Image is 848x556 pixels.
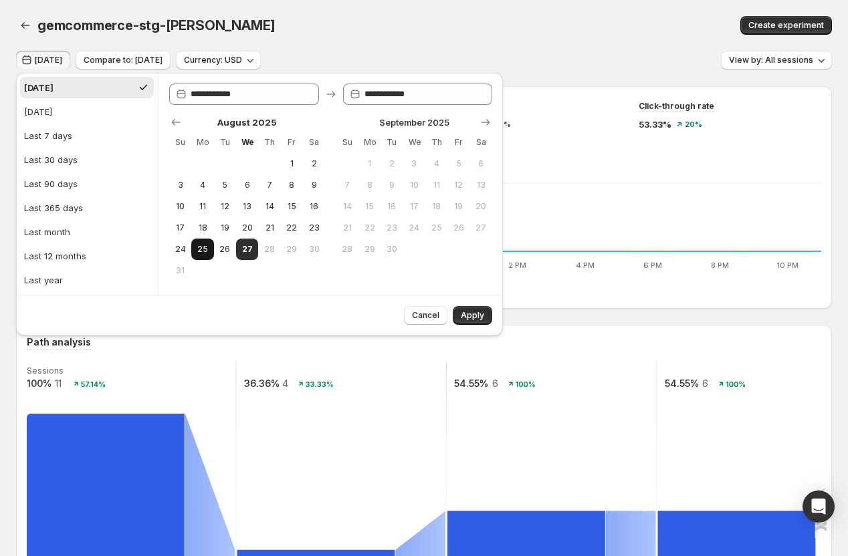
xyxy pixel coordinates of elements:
[20,125,154,146] button: Last 7 days
[214,174,236,196] button: Tuesday August 5 2025
[286,158,298,169] span: 1
[76,51,171,69] button: Compare to: [DATE]
[358,153,381,174] button: Monday September 1 2025
[184,55,242,65] span: Currency: USD
[476,113,495,132] button: Show next month, October 2025
[364,223,375,233] span: 22
[308,201,320,212] span: 16
[342,244,353,255] span: 28
[27,378,51,389] text: 100%
[386,201,397,212] span: 16
[175,180,186,190] span: 3
[175,244,186,255] span: 24
[381,239,403,260] button: Tuesday September 30 2025
[447,196,469,217] button: Friday September 19 2025
[431,201,442,212] span: 18
[169,174,191,196] button: Sunday August 3 2025
[403,174,425,196] button: Wednesday September 10 2025
[20,149,154,170] button: Last 30 days
[263,137,275,148] span: Th
[219,137,231,148] span: Tu
[197,244,208,255] span: 25
[425,132,447,153] th: Thursday
[308,223,320,233] span: 23
[303,132,325,153] th: Saturday
[475,158,487,169] span: 6
[342,223,353,233] span: 21
[281,196,303,217] button: Friday August 15 2025
[342,201,353,212] span: 14
[515,380,535,389] text: 100%
[303,217,325,239] button: Saturday August 23 2025
[425,153,447,174] button: Thursday September 4 2025
[803,491,835,523] div: Open Intercom Messenger
[286,244,298,255] span: 29
[364,244,375,255] span: 29
[24,105,52,118] div: [DATE]
[447,153,469,174] button: Friday September 5 2025
[80,380,106,389] text: 57.14%
[711,261,729,270] text: 8 PM
[748,20,824,31] span: Create experiment
[639,101,714,112] span: Click-through rate
[409,137,420,148] span: We
[470,217,492,239] button: Saturday September 27 2025
[453,137,464,148] span: Fr
[241,180,253,190] span: 6
[281,132,303,153] th: Friday
[409,201,420,212] span: 17
[169,217,191,239] button: Sunday August 17 2025
[236,174,258,196] button: Wednesday August 6 2025
[685,120,702,128] span: 20%
[381,132,403,153] th: Tuesday
[175,137,186,148] span: Su
[24,129,72,142] div: Last 7 days
[303,239,325,260] button: Saturday August 30 2025
[336,239,358,260] button: Sunday September 28 2025
[219,223,231,233] span: 19
[308,137,320,148] span: Sa
[24,153,78,166] div: Last 30 days
[214,132,236,153] th: Tuesday
[358,174,381,196] button: Monday September 8 2025
[665,378,699,389] text: 54.55%
[281,217,303,239] button: Friday August 22 2025
[386,223,397,233] span: 23
[167,113,185,132] button: Show previous month, July 2025
[475,137,487,148] span: Sa
[409,180,420,190] span: 10
[169,196,191,217] button: Sunday August 10 2025
[386,180,397,190] span: 9
[776,261,799,270] text: 10 PM
[508,261,526,270] text: 2 PM
[286,180,298,190] span: 8
[702,378,708,389] text: 6
[308,158,320,169] span: 2
[24,177,78,190] div: Last 90 days
[336,217,358,239] button: Sunday September 21 2025
[244,378,280,389] text: 36.36%
[447,132,469,153] th: Friday
[214,196,236,217] button: Tuesday August 12 2025
[241,244,253,255] span: 27
[236,132,258,153] th: Wednesday
[381,174,403,196] button: Tuesday September 9 2025
[336,174,358,196] button: Sunday September 7 2025
[24,201,83,215] div: Last 365 days
[258,174,280,196] button: Thursday August 7 2025
[20,245,154,267] button: Last 12 months
[241,201,253,212] span: 13
[286,137,298,148] span: Fr
[403,196,425,217] button: Wednesday September 17 2025
[453,306,492,325] button: Apply
[35,55,62,65] span: [DATE]
[191,132,213,153] th: Monday
[191,196,213,217] button: Monday August 11 2025
[303,174,325,196] button: Saturday August 9 2025
[336,132,358,153] th: Sunday
[639,118,671,131] span: 53.33%
[236,239,258,260] button: Start of range Today Wednesday August 27 2025
[263,180,275,190] span: 7
[20,269,154,291] button: Last year
[447,174,469,196] button: Friday September 12 2025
